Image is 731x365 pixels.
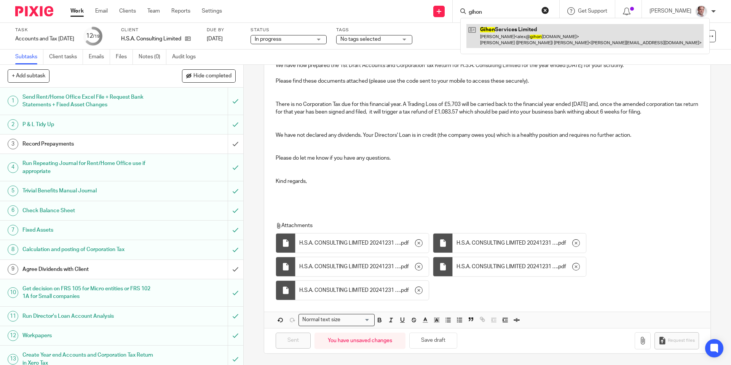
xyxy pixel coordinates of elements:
[276,222,685,229] p: Attachments
[276,333,311,349] input: Sent
[343,316,370,324] input: Search for option
[276,154,699,162] p: Please do let me know if you have any questions.
[119,7,136,15] a: Clients
[8,264,18,275] div: 9
[295,234,429,253] div: .
[171,7,190,15] a: Reports
[22,283,154,303] h1: Get decision on FRS 105 for Micro entities or FRS 102 1A for Small companies
[22,264,154,275] h1: Agree Dividends with Client
[276,77,699,85] p: Please find these documents attached (please use the code sent to your mobile to access these sec...
[299,287,400,294] span: H.S.A. CONSULTING LIMITED 20241231 Statutory Accounts 1st Draft [DATE]
[468,9,536,16] input: Search
[8,186,18,196] div: 5
[340,37,381,42] span: No tags selected
[15,50,43,64] a: Subtasks
[336,27,412,33] label: Tags
[116,50,133,64] a: Files
[86,32,100,40] div: 12
[298,314,375,326] div: Search for option
[276,178,699,185] p: Kind regards,
[8,330,18,341] div: 12
[202,7,222,15] a: Settings
[276,62,699,69] p: We have now prepared the 1st Draft Accounts and Corporation Tax Return for H.S.A. Consulting Limi...
[401,239,409,247] span: pdf
[15,35,74,43] div: Accounts and Tax 31 Dec 2024
[295,257,429,276] div: .
[147,7,160,15] a: Team
[22,138,154,150] h1: Record Prepayments
[49,50,83,64] a: Client tasks
[22,158,154,177] h1: Run Repeating Journal for Rent/Home Office use if appropriate
[8,162,18,173] div: 4
[8,205,18,216] div: 6
[654,332,699,349] button: Request files
[453,257,586,276] div: .
[8,119,18,130] div: 2
[15,35,74,43] div: Accounts and Tax [DATE]
[8,139,18,149] div: 3
[182,69,236,82] button: Hide completed
[299,263,400,271] span: H.S.A. CONSULTING LIMITED 20241231 Corporation Tax Return 1st Draft [DATE]
[299,239,400,247] span: H.S.A. CONSULTING LIMITED 20241231 CT600 1st Draft [DATE]
[541,6,549,14] button: Clear
[22,224,154,236] h1: Fixed Assets
[121,27,197,33] label: Client
[8,311,18,322] div: 11
[8,225,18,235] div: 7
[193,73,231,79] span: Hide completed
[8,69,49,82] button: + Add subtask
[22,91,154,111] h1: Send Rent/Home Office Excel File + Request Bank Statements + Fixed Asset Changes
[401,287,409,294] span: pdf
[8,354,18,365] div: 13
[15,6,53,16] img: Pixie
[314,333,405,349] div: You have unsaved changes
[409,333,457,349] button: Save draft
[255,37,281,42] span: In progress
[15,27,74,33] label: Task
[8,287,18,298] div: 10
[276,131,699,139] p: We have not declared any dividends. Your Directors' Loan is in credit (the company owes you) whic...
[93,34,100,38] small: /19
[207,27,241,33] label: Due by
[22,205,154,216] h1: Check Balance Sheet
[70,7,84,15] a: Work
[558,239,566,247] span: pdf
[558,263,566,271] span: pdf
[276,101,699,116] p: There is no Corporation Tax due for this financial year. A Trading Loss of £5,703 will be carried...
[456,239,557,247] span: H.S.A. CONSULTING LIMITED 20241231 Computations Summary 1st Draft [DATE]
[22,185,154,197] h1: Trivial Benefits Manual Journal
[8,244,18,255] div: 8
[121,35,181,43] p: H.S.A. Consulting Limited
[22,311,154,322] h1: Run Director's Loan Account Analysis
[172,50,201,64] a: Audit logs
[139,50,166,64] a: Notes (0)
[8,96,18,106] div: 1
[300,316,342,324] span: Normal text size
[22,330,154,341] h1: Workpapers
[695,5,707,18] img: Munro%20Partners-3202.jpg
[578,8,607,14] span: Get Support
[22,119,154,130] h1: P & L Tidy Up
[207,36,223,42] span: [DATE]
[650,7,691,15] p: [PERSON_NAME]
[89,50,110,64] a: Emails
[456,263,557,271] span: H.S.A. CONSULTING LIMITED 20241231 Filleted Statutory Accounts 1st Draft [DATE]
[22,244,154,255] h1: Calculation and posting of Corporation Tax
[251,27,327,33] label: Status
[668,338,695,344] span: Request files
[95,7,108,15] a: Email
[453,234,586,253] div: .
[401,263,409,271] span: pdf
[295,281,429,300] div: .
